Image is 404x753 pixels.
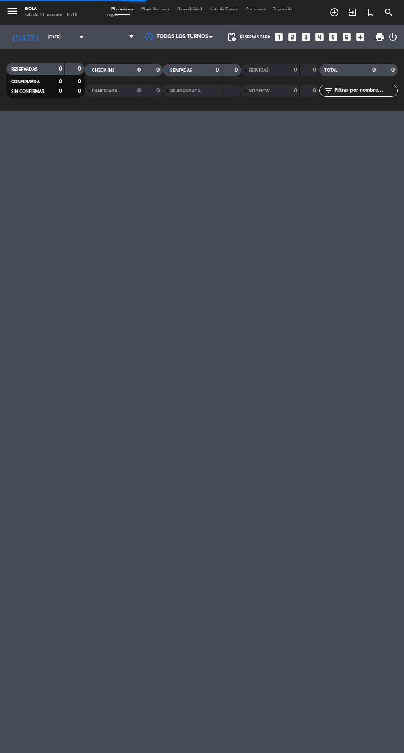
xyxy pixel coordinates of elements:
[59,79,62,85] strong: 0
[324,86,334,96] i: filter_list
[78,88,83,94] strong: 0
[11,89,44,94] span: SIN CONFIRMAR
[329,7,339,17] i: add_circle_outline
[6,5,19,17] i: menu
[227,32,237,42] span: pending_actions
[355,32,366,42] i: add_box
[11,67,38,71] span: RESERVADAS
[384,7,394,17] i: search
[6,29,44,45] i: [DATE]
[170,68,192,73] span: SENTADAS
[294,67,297,73] strong: 0
[242,7,269,11] span: Pre-acceso
[137,88,141,94] strong: 0
[78,66,83,72] strong: 0
[206,7,242,11] span: Lista de Espera
[11,80,40,84] span: CONFIRMADA
[249,68,269,73] span: SERVIDAS
[235,67,240,73] strong: 0
[173,7,206,11] span: Disponibilidad
[240,35,270,40] span: Reservas para
[372,67,376,73] strong: 0
[107,7,137,11] span: Mis reservas
[6,5,19,19] button: menu
[273,32,284,42] i: looks_one
[156,88,161,94] strong: 0
[92,68,115,73] span: CHECK INS
[59,88,62,94] strong: 0
[328,32,338,42] i: looks_5
[59,66,62,72] strong: 0
[249,89,270,93] span: NO SHOW
[78,79,83,85] strong: 0
[341,32,352,42] i: looks_6
[137,67,141,73] strong: 0
[25,12,77,19] div: sábado 11. octubre - 14:12
[314,32,325,42] i: looks_4
[25,6,77,12] div: Isola
[391,67,396,73] strong: 0
[170,89,201,93] span: RE AGENDADA
[313,67,318,73] strong: 0
[77,32,87,42] i: arrow_drop_down
[366,7,376,17] i: turned_in_not
[287,32,298,42] i: looks_two
[294,88,297,94] strong: 0
[216,67,219,73] strong: 0
[137,7,173,11] span: Mapa de mesas
[388,25,398,49] div: LOG OUT
[334,86,397,95] input: Filtrar por nombre...
[156,67,161,73] strong: 0
[324,68,337,73] span: TOTAL
[375,32,385,42] span: print
[388,32,398,42] i: power_settings_new
[92,89,117,93] span: CANCELADA
[313,88,318,94] strong: 0
[348,7,357,17] i: exit_to_app
[301,32,311,42] i: looks_3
